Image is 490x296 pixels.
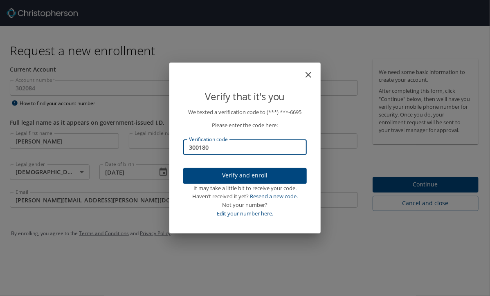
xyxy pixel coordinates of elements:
a: Resend a new code. [250,193,298,200]
button: Verify and enroll [183,168,307,184]
p: Please enter the code here: [183,121,307,130]
div: Haven’t received it yet? [183,192,307,201]
button: close [308,66,317,76]
a: Edit your number here. [217,210,273,217]
p: Verify that it's you [183,89,307,104]
div: Not your number? [183,201,307,209]
span: Verify and enroll [190,170,300,181]
p: We texted a verification code to (***) ***- 6695 [183,108,307,117]
div: It may take a little bit to receive your code. [183,184,307,193]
